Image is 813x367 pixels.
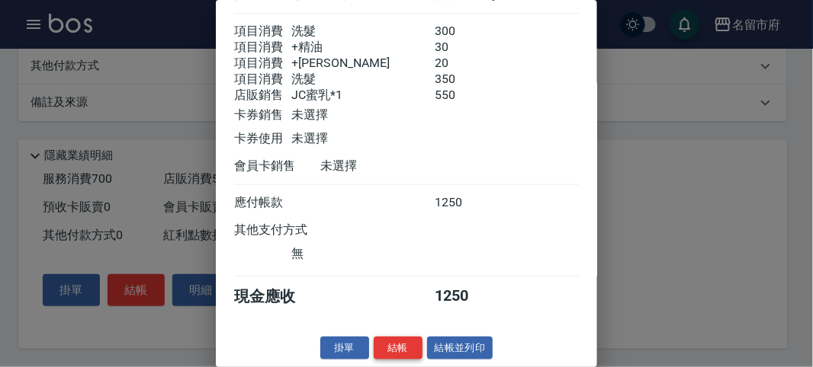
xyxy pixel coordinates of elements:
[234,88,291,104] div: 店販銷售
[234,195,291,211] div: 應付帳款
[435,72,493,88] div: 350
[234,72,291,88] div: 項目消費
[291,72,435,88] div: 洗髮
[234,56,291,72] div: 項目消費
[234,131,291,147] div: 卡券使用
[291,88,435,104] div: JC蜜乳*1
[234,24,291,40] div: 項目消費
[435,88,493,104] div: 550
[234,40,291,56] div: 項目消費
[291,40,435,56] div: +精油
[291,246,435,262] div: 無
[234,222,349,238] div: 其他支付方式
[320,337,369,360] button: 掛單
[374,337,423,360] button: 結帳
[435,24,493,40] div: 300
[234,107,291,123] div: 卡券銷售
[291,56,435,72] div: +[PERSON_NAME]
[435,195,493,211] div: 1250
[291,24,435,40] div: 洗髮
[427,337,493,360] button: 結帳並列印
[291,107,435,123] div: 未選擇
[435,286,493,307] div: 1250
[435,40,493,56] div: 30
[291,131,435,147] div: 未選擇
[435,56,493,72] div: 20
[320,158,464,174] div: 未選擇
[234,286,320,307] div: 現金應收
[234,158,320,174] div: 會員卡銷售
